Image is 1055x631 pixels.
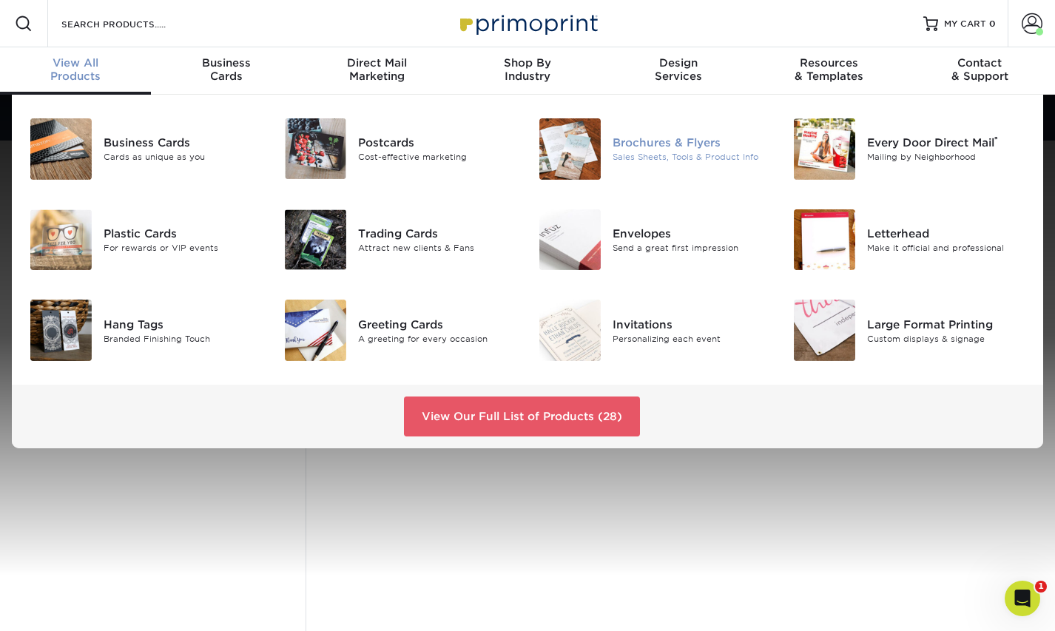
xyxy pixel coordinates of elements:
div: & Templates [754,56,905,83]
div: & Support [904,56,1055,83]
span: Contact [904,56,1055,70]
div: Branded Finishing Touch [104,332,262,345]
img: Brochures & Flyers [539,118,601,180]
a: Every Door Direct Mail Every Door Direct Mail® Mailing by Neighborhood [793,112,1025,186]
img: Hang Tags [30,300,92,361]
img: Letterhead [794,209,855,271]
div: Attract new clients & Fans [358,242,516,254]
div: Every Door Direct Mail [867,135,1025,151]
span: Shop By [452,56,603,70]
div: Mailing by Neighborhood [867,151,1025,163]
a: DesignServices [603,47,754,95]
span: Resources [754,56,905,70]
a: BusinessCards [151,47,302,95]
sup: ® [994,134,998,144]
a: Resources& Templates [754,47,905,95]
div: Cost-effective marketing [358,151,516,163]
img: Envelopes [539,209,601,271]
div: Brochures & Flyers [613,135,771,151]
a: Postcards Postcards Cost-effective marketing [284,112,516,185]
a: Trading Cards Trading Cards Attract new clients & Fans [284,203,516,277]
input: SEARCH PRODUCTS..... [60,15,204,33]
a: Hang Tags Hang Tags Branded Finishing Touch [30,294,262,367]
span: Design [603,56,754,70]
img: Primoprint [454,7,601,39]
div: Hang Tags [104,316,262,332]
div: Send a great first impression [613,242,771,254]
div: Custom displays & signage [867,332,1025,345]
a: Business Cards Business Cards Cards as unique as you [30,112,262,186]
span: 0 [989,18,996,29]
div: Cards [151,56,302,83]
div: A greeting for every occasion [358,332,516,345]
div: For rewards or VIP events [104,242,262,254]
a: Greeting Cards Greeting Cards A greeting for every occasion [284,294,516,367]
a: Direct MailMarketing [301,47,452,95]
div: Business Cards [104,135,262,151]
img: Every Door Direct Mail [794,118,855,180]
a: View Our Full List of Products (28) [404,397,640,436]
span: 1 [1035,581,1047,593]
div: Envelopes [613,226,771,242]
span: MY CART [944,18,986,30]
div: Letterhead [867,226,1025,242]
div: Services [603,56,754,83]
img: Large Format Printing [794,300,855,361]
a: Envelopes Envelopes Send a great first impression [539,203,771,277]
div: Postcards [358,134,516,150]
div: Large Format Printing [867,316,1025,332]
iframe: Intercom live chat [1005,581,1040,616]
a: Brochures & Flyers Brochures & Flyers Sales Sheets, Tools & Product Info [539,112,771,186]
div: Greeting Cards [358,316,516,332]
iframe: Google Customer Reviews [4,586,126,626]
div: Invitations [613,316,771,332]
div: Make it official and professional [867,242,1025,254]
img: Plastic Cards [30,209,92,271]
img: Business Cards [30,118,92,180]
div: Cards as unique as you [104,151,262,163]
img: Postcards [285,118,346,179]
a: Invitations Invitations Personalizing each event [539,294,771,367]
div: Personalizing each event [613,332,771,345]
a: Contact& Support [904,47,1055,95]
span: Business [151,56,302,70]
div: Trading Cards [358,226,516,242]
a: Plastic Cards Plastic Cards For rewards or VIP events [30,203,262,277]
img: Trading Cards [285,209,346,271]
a: Shop ByIndustry [452,47,603,95]
div: Sales Sheets, Tools & Product Info [613,151,771,163]
img: Greeting Cards [285,300,346,361]
div: Marketing [301,56,452,83]
span: Direct Mail [301,56,452,70]
div: Plastic Cards [104,226,262,242]
a: Large Format Printing Large Format Printing Custom displays & signage [793,294,1025,367]
a: Letterhead Letterhead Make it official and professional [793,203,1025,277]
div: Industry [452,56,603,83]
img: Invitations [539,300,601,361]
